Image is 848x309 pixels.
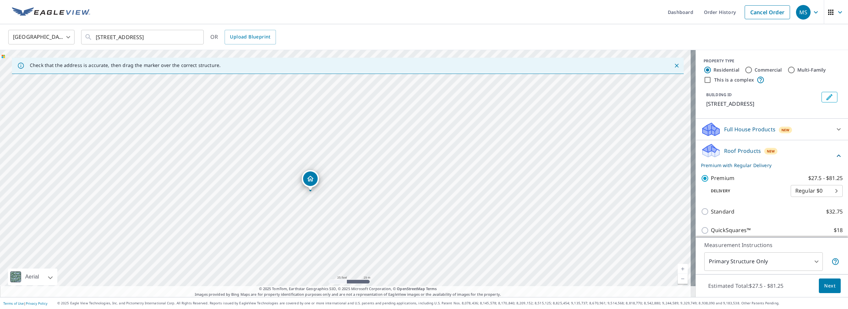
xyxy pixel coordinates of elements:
[703,278,789,293] p: Estimated Total: $27.5 - $81.25
[302,170,319,191] div: Dropped pin, building 1, Residential property, 8121 Williwa Ave Anchorage, AK 99504
[57,301,845,306] p: © 2025 Eagle View Technologies, Inc. and Pictometry International Corp. All Rights Reserved. Repo...
[230,33,270,41] span: Upload Blueprint
[259,286,437,292] span: © 2025 TomTom, Earthstar Geographics SIO, © 2025 Microsoft Corporation, ©
[714,67,739,73] label: Residential
[724,147,761,155] p: Roof Products
[796,5,811,20] div: MS
[672,61,681,70] button: Close
[30,62,221,68] p: Check that the address is accurate, then drag the marker over the correct structure.
[704,241,839,249] p: Measurement Instructions
[701,162,835,169] p: Premium with Regular Delivery
[724,125,775,133] p: Full House Products
[225,30,276,44] a: Upload Blueprint
[781,127,790,133] span: New
[808,174,843,182] p: $27.5 - $81.25
[426,286,437,291] a: Terms
[834,226,843,234] p: $18
[797,67,826,73] label: Multi-Family
[3,301,24,306] a: Terms of Use
[706,92,732,97] p: BUILDING ID
[704,58,840,64] div: PROPERTY TYPE
[819,278,841,293] button: Next
[678,264,688,274] a: Current Level 19, Zoom In
[210,30,276,44] div: OR
[714,77,754,83] label: This is a complex
[831,258,839,266] span: Your report will include only the primary structure on the property. For example, a detached gara...
[96,28,190,46] input: Search by address or latitude-longitude
[767,149,775,154] span: New
[397,286,425,291] a: OpenStreetMap
[678,274,688,284] a: Current Level 19, Zoom Out
[12,7,90,17] img: EV Logo
[821,92,837,102] button: Edit building 1
[3,301,47,305] p: |
[826,208,843,216] p: $32.75
[745,5,790,19] a: Cancel Order
[711,208,734,216] p: Standard
[824,282,835,290] span: Next
[8,28,75,46] div: [GEOGRAPHIC_DATA]
[706,100,819,108] p: [STREET_ADDRESS]
[23,269,41,285] div: Aerial
[701,143,843,169] div: Roof ProductsNewPremium with Regular Delivery
[711,226,751,234] p: QuickSquares™
[791,182,843,200] div: Regular $0
[755,67,782,73] label: Commercial
[8,269,57,285] div: Aerial
[704,252,823,271] div: Primary Structure Only
[701,121,843,137] div: Full House ProductsNew
[711,174,734,182] p: Premium
[701,188,791,194] p: Delivery
[26,301,47,306] a: Privacy Policy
